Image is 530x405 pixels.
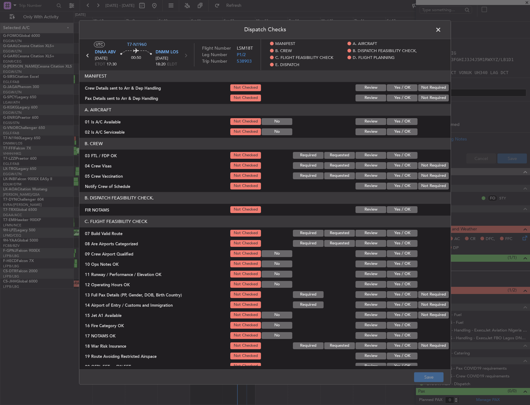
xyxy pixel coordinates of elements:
[387,322,417,329] button: Yes / OK
[418,342,449,349] button: Not Required
[387,301,417,308] button: Yes / OK
[387,312,417,318] button: Yes / OK
[387,152,417,159] button: Yes / OK
[387,291,417,298] button: Yes / OK
[387,281,417,288] button: Yes / OK
[387,240,417,247] button: Yes / OK
[387,95,417,101] button: Yes / OK
[387,230,417,237] button: Yes / OK
[387,162,417,169] button: Yes / OK
[353,48,417,54] span: B. DISPATCH FEASIBILITY CHECK,
[418,172,449,179] button: Not Required
[387,363,417,370] button: Yes / OK
[387,128,417,135] button: Yes / OK
[387,353,417,359] button: Yes / OK
[418,291,449,298] button: Not Required
[418,183,449,189] button: Not Required
[418,301,449,308] button: Not Required
[387,172,417,179] button: Yes / OK
[387,250,417,257] button: Yes / OK
[418,95,449,101] button: Not Required
[387,260,417,267] button: Yes / OK
[387,342,417,349] button: Yes / OK
[79,20,451,39] header: Dispatch Checks
[387,206,417,213] button: Yes / OK
[418,312,449,318] button: Not Required
[387,332,417,339] button: Yes / OK
[387,118,417,125] button: Yes / OK
[387,271,417,278] button: Yes / OK
[418,84,449,91] button: Not Required
[418,162,449,169] button: Not Required
[387,183,417,189] button: Yes / OK
[387,84,417,91] button: Yes / OK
